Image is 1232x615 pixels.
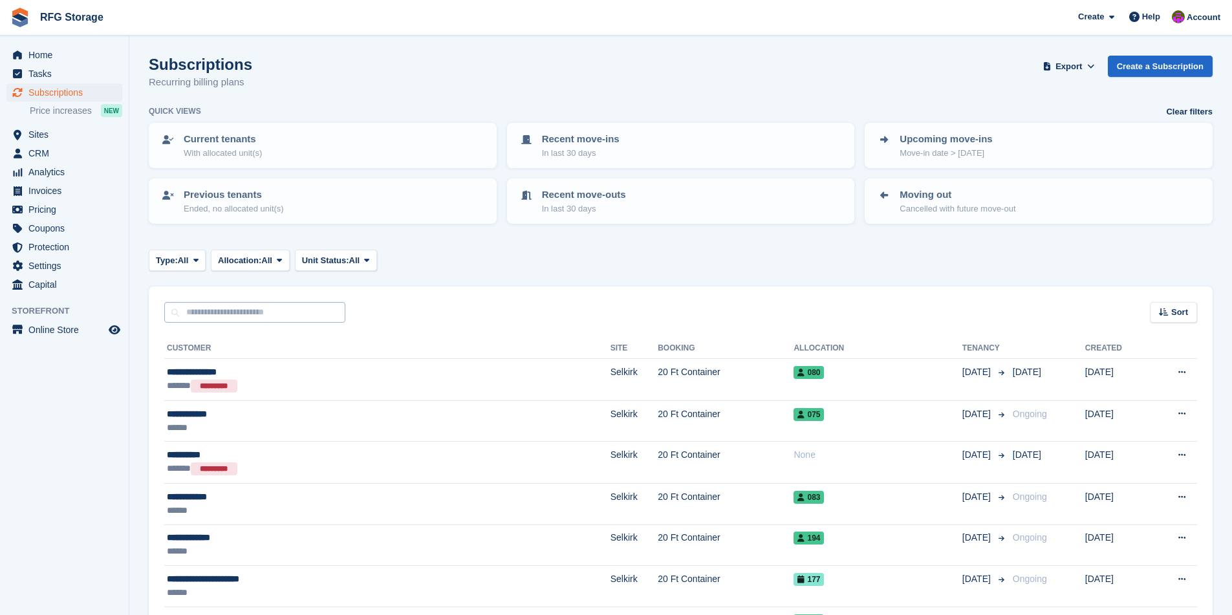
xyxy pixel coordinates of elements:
[658,483,794,524] td: 20 Ft Container
[12,305,129,318] span: Storefront
[6,65,122,83] a: menu
[658,359,794,401] td: 20 Ft Container
[149,250,206,271] button: Type: All
[28,83,106,102] span: Subscriptions
[150,180,495,222] a: Previous tenants Ended, no allocated unit(s)
[1078,10,1104,23] span: Create
[962,531,993,545] span: [DATE]
[101,104,122,117] div: NEW
[962,407,993,421] span: [DATE]
[1108,56,1213,77] a: Create a Subscription
[28,65,106,83] span: Tasks
[1142,10,1160,23] span: Help
[611,338,658,359] th: Site
[1085,442,1150,484] td: [DATE]
[164,338,611,359] th: Customer
[35,6,109,28] a: RFG Storage
[1013,532,1047,543] span: Ongoing
[156,254,178,267] span: Type:
[611,442,658,484] td: Selkirk
[6,163,122,181] a: menu
[542,188,626,202] p: Recent move-outs
[10,8,30,27] img: stora-icon-8386f47178a22dfd0bd8f6a31ec36ba5ce8667c1dd55bd0f319d3a0aa187defe.svg
[1085,400,1150,442] td: [DATE]
[794,532,824,545] span: 194
[218,254,261,267] span: Allocation:
[611,483,658,524] td: Selkirk
[1187,11,1220,24] span: Account
[349,254,360,267] span: All
[1013,449,1041,460] span: [DATE]
[658,524,794,566] td: 20 Ft Container
[1085,483,1150,524] td: [DATE]
[611,524,658,566] td: Selkirk
[1085,524,1150,566] td: [DATE]
[1013,491,1047,502] span: Ongoing
[1172,10,1185,23] img: Laura Lawson
[866,180,1211,222] a: Moving out Cancelled with future move-out
[149,75,252,90] p: Recurring billing plans
[962,572,993,586] span: [DATE]
[6,144,122,162] a: menu
[658,338,794,359] th: Booking
[542,147,620,160] p: In last 30 days
[6,125,122,144] a: menu
[30,103,122,118] a: Price increases NEW
[542,132,620,147] p: Recent move-ins
[658,400,794,442] td: 20 Ft Container
[184,132,262,147] p: Current tenants
[184,147,262,160] p: With allocated unit(s)
[178,254,189,267] span: All
[542,202,626,215] p: In last 30 days
[6,219,122,237] a: menu
[6,321,122,339] a: menu
[611,359,658,401] td: Selkirk
[149,105,201,117] h6: Quick views
[1085,566,1150,607] td: [DATE]
[962,365,993,379] span: [DATE]
[794,573,824,586] span: 177
[611,400,658,442] td: Selkirk
[962,490,993,504] span: [DATE]
[1013,409,1047,419] span: Ongoing
[508,124,854,167] a: Recent move-ins In last 30 days
[28,257,106,275] span: Settings
[794,408,824,421] span: 075
[1171,306,1188,319] span: Sort
[302,254,349,267] span: Unit Status:
[28,46,106,64] span: Home
[6,238,122,256] a: menu
[900,132,992,147] p: Upcoming move-ins
[611,566,658,607] td: Selkirk
[211,250,290,271] button: Allocation: All
[107,322,122,338] a: Preview store
[794,491,824,504] span: 083
[28,275,106,294] span: Capital
[6,275,122,294] a: menu
[6,182,122,200] a: menu
[6,257,122,275] a: menu
[28,219,106,237] span: Coupons
[6,200,122,219] a: menu
[149,56,252,73] h1: Subscriptions
[1013,367,1041,377] span: [DATE]
[900,202,1015,215] p: Cancelled with future move-out
[28,200,106,219] span: Pricing
[658,442,794,484] td: 20 Ft Container
[1041,56,1097,77] button: Export
[962,448,993,462] span: [DATE]
[261,254,272,267] span: All
[28,144,106,162] span: CRM
[6,83,122,102] a: menu
[295,250,377,271] button: Unit Status: All
[28,238,106,256] span: Protection
[900,147,992,160] p: Move-in date > [DATE]
[184,202,284,215] p: Ended, no allocated unit(s)
[184,188,284,202] p: Previous tenants
[1085,338,1150,359] th: Created
[28,321,106,339] span: Online Store
[6,46,122,64] a: menu
[28,182,106,200] span: Invoices
[658,566,794,607] td: 20 Ft Container
[1055,60,1082,73] span: Export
